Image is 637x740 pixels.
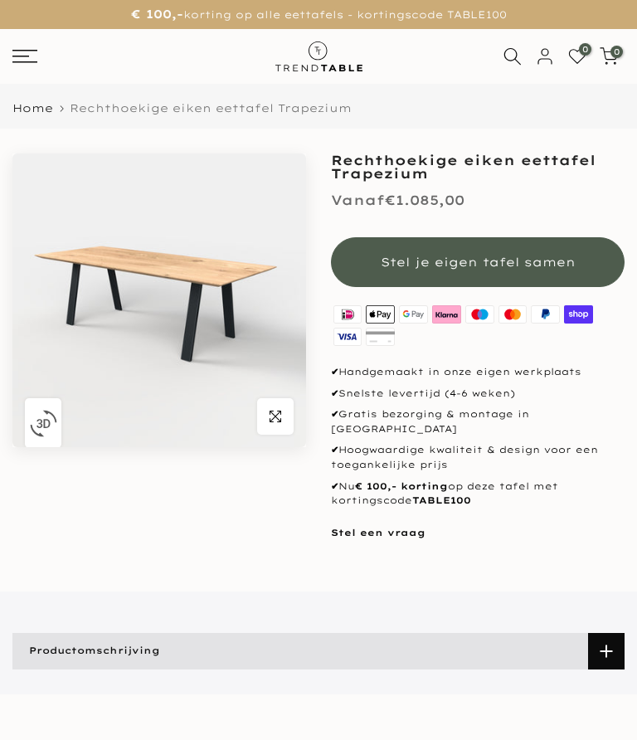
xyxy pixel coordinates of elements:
span: Vanaf [331,192,385,208]
strong: ✔ [331,366,338,377]
strong: ✔ [331,387,338,399]
img: visa [331,326,364,348]
p: Nu op deze tafel met kortingscode [331,480,625,509]
img: apple pay [364,304,397,326]
span: Productomschrijving [12,635,177,668]
a: Stel een vraag [331,527,425,538]
div: €1.085,00 [331,188,464,212]
img: american express [364,326,397,348]
span: 0 [579,43,591,56]
span: Rechthoekige eiken eettafel Trapezium [70,101,352,114]
img: 3D_icon.svg [30,410,57,437]
a: 0 [600,47,618,66]
p: Gratis bezorging & montage in [GEOGRAPHIC_DATA] [331,407,625,436]
strong: € 100,- [131,7,183,22]
button: Stel je eigen tafel samen [331,237,625,287]
img: paypal [529,304,562,326]
a: Home [12,103,53,114]
a: 0 [568,47,586,66]
span: Stel je eigen tafel samen [381,255,576,270]
img: klarna [430,304,463,326]
p: Snelste levertijd (4-6 weken) [331,387,625,402]
img: ideal [331,304,364,326]
h1: Rechthoekige eiken eettafel Trapezium [331,153,625,180]
strong: ✔ [331,408,338,420]
img: maestro [463,304,496,326]
strong: ✔ [331,444,338,455]
p: korting op alle eettafels - kortingscode TABLE100 [21,4,616,25]
img: trend-table [267,29,371,84]
img: shopify pay [562,304,596,326]
strong: TABLE100 [412,494,471,506]
p: Hoogwaardige kwaliteit & design voor een toegankelijke prijs [331,443,625,472]
strong: ✔ [331,480,338,492]
strong: € 100,- korting [355,480,448,492]
iframe: toggle-frame [2,655,85,738]
a: Productomschrijving [12,633,625,669]
p: Handgemaakt in onze eigen werkplaats [331,365,625,380]
img: master [496,304,529,326]
img: google pay [397,304,430,326]
span: 0 [610,46,623,58]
